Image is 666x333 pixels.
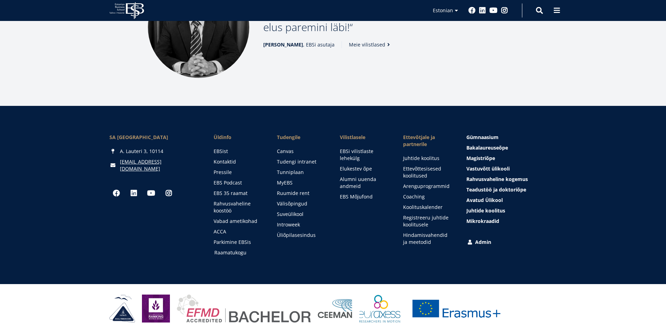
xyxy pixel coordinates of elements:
[340,176,389,190] a: Alumni uuenda andmeid
[466,176,528,182] span: Rahvusvaheline kogemus
[109,295,135,323] img: HAKA
[403,183,452,190] a: Arenguprogrammid
[277,134,326,141] a: Tudengile
[277,211,326,218] a: Suveülikool
[466,155,495,161] span: Magistriõpe
[318,299,352,318] img: Ceeman
[501,7,508,14] a: Instagram
[277,148,326,155] a: Canvas
[214,179,263,186] a: EBS Podcast
[403,134,452,148] span: Ettevõtjale ja partnerile
[127,186,141,200] a: Linkedin
[466,186,526,193] span: Teadustöö ja doktoriõpe
[468,7,475,14] a: Facebook
[340,165,389,172] a: Elukestev õpe
[277,232,326,239] a: Üliõpilasesindus
[349,41,392,48] a: Meie vilistlased
[466,155,557,162] a: Magistriõpe
[466,144,557,151] a: Bakalaureuseõpe
[277,190,326,197] a: Ruumide rent
[214,249,264,256] a: Raamatukogu
[340,193,389,200] a: EBS Mõjufond
[403,204,452,211] a: Koolituskalender
[120,158,200,172] a: [EMAIL_ADDRESS][DOMAIN_NAME]
[466,134,499,140] span: Gümnaasium
[403,165,452,179] a: Ettevõttesisesed koolitused
[263,41,335,48] span: , EBSi asutaja
[489,7,497,14] a: Youtube
[277,169,326,176] a: Tunniplaan
[214,134,263,141] span: Üldinfo
[407,295,505,323] img: Erasmus+
[466,218,557,225] a: Mikrokraadid
[340,148,389,162] a: EBSi vilistlaste lehekülg
[466,218,499,224] span: Mikrokraadid
[214,239,263,246] a: Parkimine EBSis
[214,218,263,225] a: Vabad ametikohad
[403,155,452,162] a: Juhtide koolitus
[479,7,486,14] a: Linkedin
[466,197,557,204] a: Avatud Ülikool
[466,165,557,172] a: Vastuvõtt ülikooli
[214,200,263,214] a: Rahvusvaheline koostöö
[214,228,263,235] a: ACCA
[214,190,263,197] a: EBS 35 raamat
[466,176,557,183] a: Rahvusvaheline kogemus
[277,200,326,207] a: Välisõpingud
[277,158,326,165] a: Tudengi intranet
[403,193,452,200] a: Coaching
[142,295,170,323] img: Eduniversal
[109,134,200,141] div: SA [GEOGRAPHIC_DATA]
[403,214,452,228] a: Registreeru juhtide koolitusele
[403,232,452,246] a: Hindamisvahendid ja meetodid
[177,295,311,323] img: EFMD
[466,197,503,203] span: Avatud Ülikool
[340,134,389,141] span: Vilistlasele
[162,186,176,200] a: Instagram
[277,179,326,186] a: MyEBS
[407,295,505,323] a: Erasmus +
[466,239,557,246] a: Admin
[109,186,123,200] a: Facebook
[466,207,505,214] span: Juhtide koolitus
[214,169,263,176] a: Pressile
[214,158,263,165] a: Kontaktid
[466,165,510,172] span: Vastuvõtt ülikooli
[214,148,263,155] a: EBSist
[466,144,508,151] span: Bakalaureuseõpe
[144,186,158,200] a: Youtube
[263,41,303,48] strong: [PERSON_NAME]
[466,186,557,193] a: Teadustöö ja doktoriõpe
[109,148,200,155] div: A. Lauteri 3, 10114
[466,207,557,214] a: Juhtide koolitus
[359,295,401,323] img: EURAXESS
[277,221,326,228] a: Introweek
[466,134,557,141] a: Gümnaasium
